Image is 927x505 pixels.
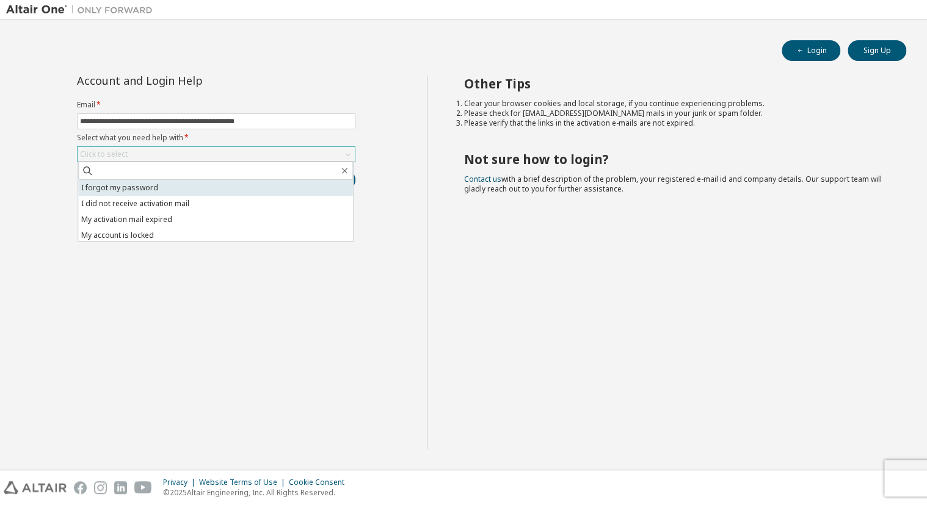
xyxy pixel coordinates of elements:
[782,40,840,61] button: Login
[464,109,885,118] li: Please check for [EMAIL_ADDRESS][DOMAIN_NAME] mails in your junk or spam folder.
[78,180,353,196] li: I forgot my password
[80,149,128,159] div: Click to select
[163,478,199,487] div: Privacy
[74,481,87,494] img: facebook.svg
[163,487,352,498] p: © 2025 Altair Engineering, Inc. All Rights Reserved.
[134,481,152,494] img: youtube.svg
[464,151,885,167] h2: Not sure how to login?
[77,76,300,85] div: Account and Login Help
[464,174,882,194] span: with a brief description of the problem, your registered e-mail id and company details. Our suppo...
[464,76,885,91] h2: Other Tips
[114,481,127,494] img: linkedin.svg
[464,99,885,109] li: Clear your browser cookies and local storage, if you continue experiencing problems.
[848,40,906,61] button: Sign Up
[94,481,107,494] img: instagram.svg
[78,147,355,162] div: Click to select
[199,478,289,487] div: Website Terms of Use
[289,478,352,487] div: Cookie Consent
[4,481,67,494] img: altair_logo.svg
[77,100,355,110] label: Email
[77,133,355,143] label: Select what you need help with
[464,174,501,184] a: Contact us
[464,118,885,128] li: Please verify that the links in the activation e-mails are not expired.
[6,4,159,16] img: Altair One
